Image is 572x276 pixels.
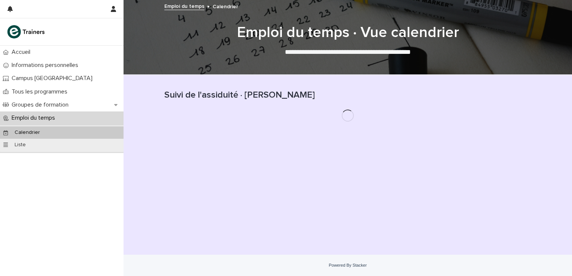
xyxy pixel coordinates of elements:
[9,49,36,56] p: Accueil
[164,1,204,10] a: Emploi du temps
[9,88,73,95] p: Tous les programmes
[9,129,46,136] p: Calendrier
[213,2,238,10] p: Calendrier
[9,62,84,69] p: Informations personnelles
[9,75,98,82] p: Campus [GEOGRAPHIC_DATA]
[329,263,366,267] a: Powered By Stacker
[164,90,531,101] h1: Suivi de l'assiduité · [PERSON_NAME]
[164,24,531,42] h1: Emploi du temps · Vue calendrier
[9,101,74,108] p: Groupes de formation
[6,24,47,39] img: K0CqGN7SDeD6s4JG8KQk
[9,114,61,122] p: Emploi du temps
[9,142,32,148] p: Liste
